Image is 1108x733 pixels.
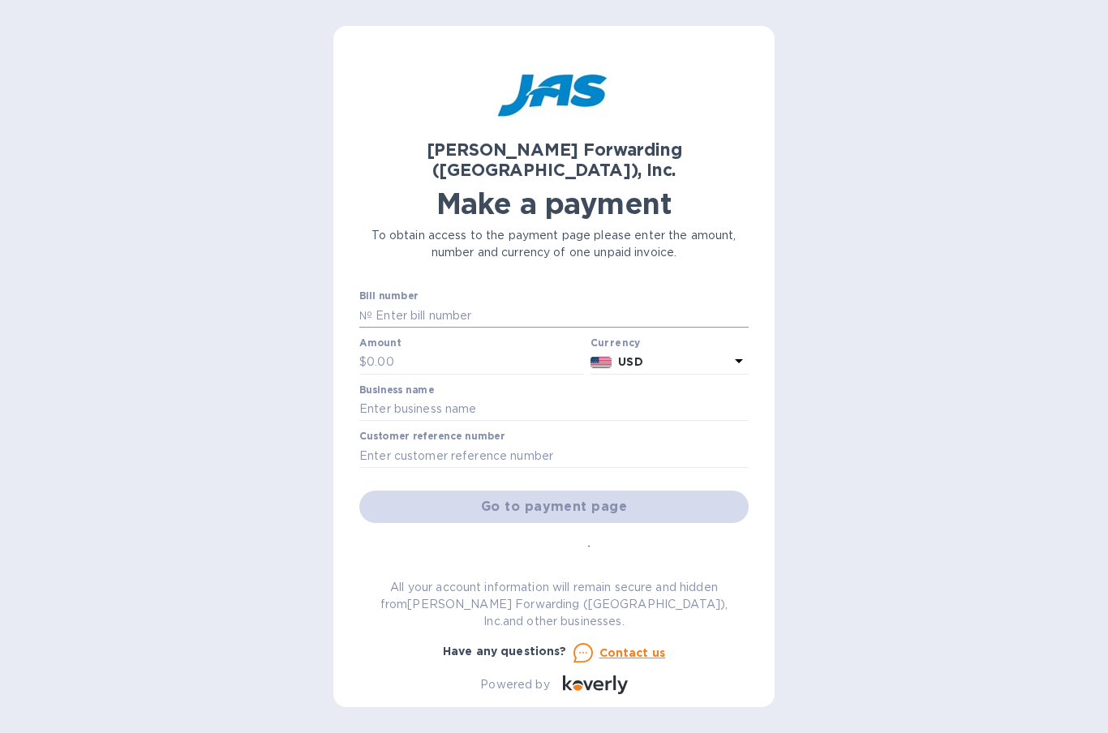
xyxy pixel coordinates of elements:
input: 0.00 [367,350,584,375]
img: USD [591,357,612,368]
label: Customer reference number [359,432,505,442]
label: Business name [359,385,434,395]
p: All your account information will remain secure and hidden from [PERSON_NAME] Forwarding ([GEOGRA... [359,579,749,630]
b: [PERSON_NAME] Forwarding ([GEOGRAPHIC_DATA]), Inc. [427,139,682,180]
h1: Make a payment [359,186,749,221]
input: Enter bill number [372,303,749,328]
b: Have any questions? [443,645,567,658]
input: Enter business name [359,397,749,422]
p: $ [359,354,367,371]
p: To obtain access to the payment page please enter the amount, number and currency of one unpaid i... [359,227,749,261]
p: № [359,307,372,324]
p: Powered by [480,676,549,693]
input: Enter customer reference number [359,444,749,468]
u: Contact us [599,646,666,659]
label: Amount [359,338,401,348]
b: USD [618,355,642,368]
label: Bill number [359,292,418,302]
b: Currency [591,336,641,349]
b: You can pay using: [498,544,609,557]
